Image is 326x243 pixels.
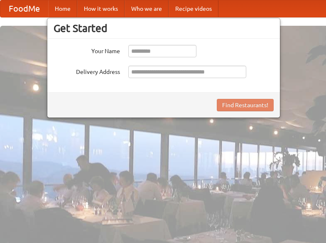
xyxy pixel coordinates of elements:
[0,0,48,17] a: FoodMe
[125,0,169,17] a: Who we are
[54,45,120,55] label: Your Name
[54,66,120,76] label: Delivery Address
[169,0,218,17] a: Recipe videos
[48,0,77,17] a: Home
[54,22,274,34] h3: Get Started
[77,0,125,17] a: How it works
[217,99,274,111] button: Find Restaurants!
